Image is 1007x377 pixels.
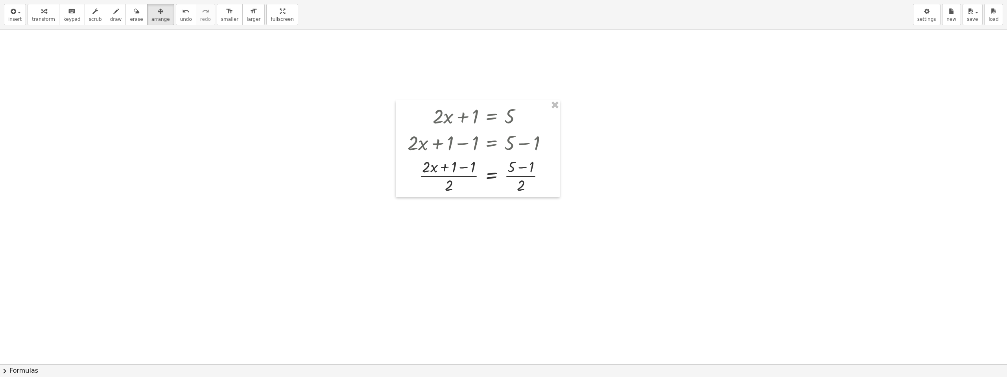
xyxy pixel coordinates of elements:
button: format_sizelarger [242,4,265,25]
i: format_size [250,7,257,16]
button: transform [28,4,59,25]
button: save [963,4,983,25]
button: new [942,4,961,25]
button: redoredo [196,4,215,25]
button: insert [4,4,26,25]
span: redo [200,17,211,22]
span: new [946,17,956,22]
button: erase [125,4,147,25]
span: draw [110,17,122,22]
i: format_size [226,7,233,16]
button: keyboardkeypad [59,4,85,25]
i: undo [182,7,190,16]
button: fullscreen [266,4,298,25]
span: settings [917,17,936,22]
span: transform [32,17,55,22]
i: redo [202,7,209,16]
span: larger [247,17,260,22]
i: keyboard [68,7,76,16]
button: draw [106,4,126,25]
button: load [984,4,1003,25]
button: undoundo [176,4,196,25]
button: scrub [85,4,106,25]
span: save [967,17,978,22]
span: fullscreen [271,17,293,22]
span: erase [130,17,143,22]
span: insert [8,17,22,22]
span: arrange [151,17,170,22]
span: load [989,17,999,22]
span: scrub [89,17,102,22]
span: undo [180,17,192,22]
span: smaller [221,17,238,22]
button: arrange [147,4,174,25]
button: format_sizesmaller [217,4,243,25]
button: settings [913,4,941,25]
span: keypad [63,17,81,22]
